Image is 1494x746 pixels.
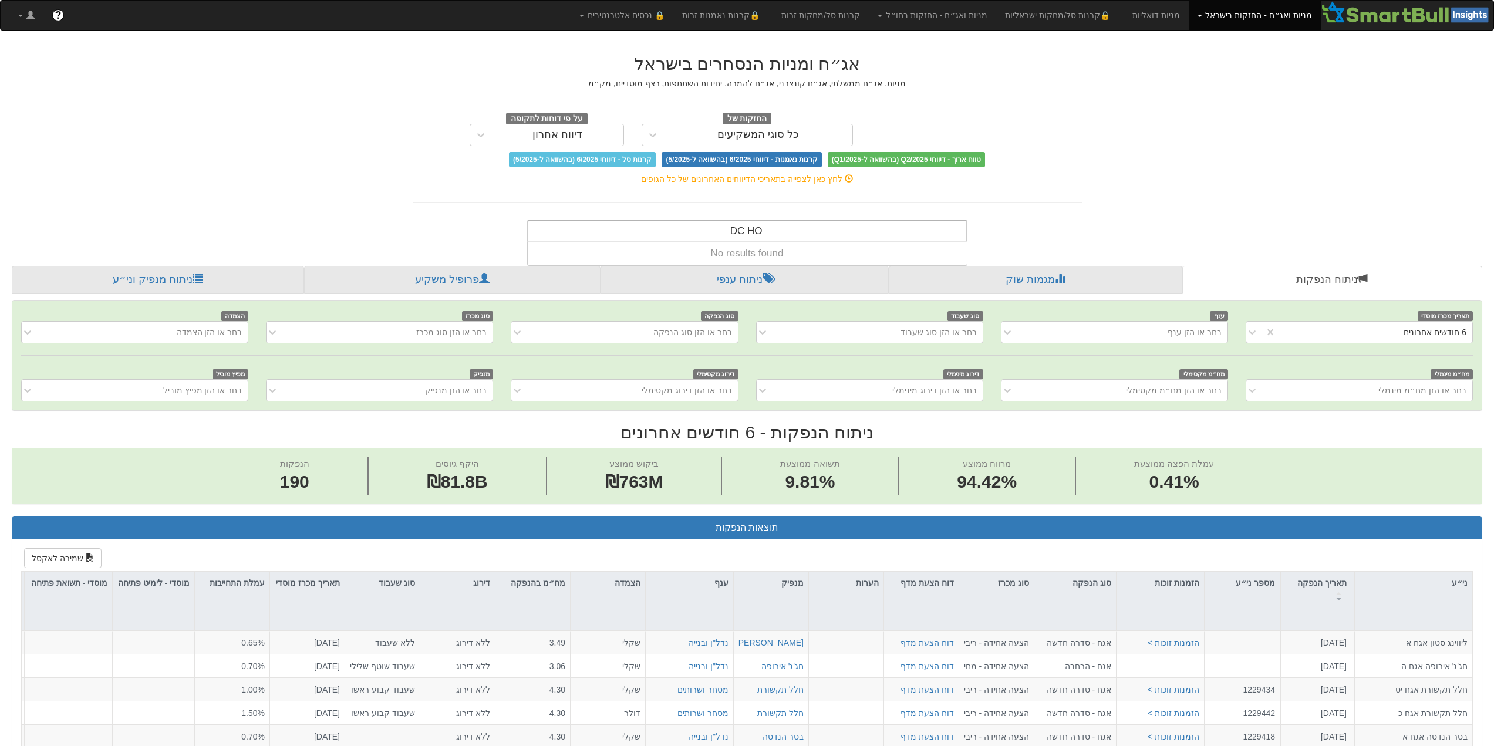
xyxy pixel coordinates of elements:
button: הזמנות זוכות > [1148,683,1199,695]
div: אגח - סדרה חדשה [1039,683,1111,695]
button: נדל"ן ובנייה [689,637,729,649]
a: מניות ואג״ח - החזקות בחו״ל [869,1,996,30]
div: No results found [528,242,967,265]
span: תשואה ממוצעת [780,458,839,468]
a: 🔒קרנות סל/מחקות ישראליות [996,1,1123,30]
span: ₪81.8B [427,472,488,491]
a: דוח הצעת מדף [901,638,954,647]
div: מסחר ושרותים [677,683,729,695]
div: בחר או הזן הצמדה [177,326,242,338]
span: היקף גיוסים [436,458,479,468]
span: מח״מ מינמלי [1431,369,1473,379]
div: בסר הנדסה [763,730,804,742]
div: 1229442 [1209,707,1275,718]
button: נדל"ן ובנייה [689,660,729,671]
div: בחר או הזן ענף [1168,326,1222,338]
div: [DATE] [275,683,340,695]
div: שעבוד שוטף שלילי [350,660,415,671]
span: דירוג מינימלי [943,369,983,379]
div: [DATE] [1285,683,1347,695]
span: קרנות נאמנות - דיווחי 6/2025 (בהשוואה ל-5/2025) [662,152,821,167]
button: הזמנות זוכות > [1148,707,1199,718]
span: 190 [280,470,309,495]
div: מספר ני״ע [1205,572,1280,594]
div: הצעה אחידה - ריבית [964,683,1029,695]
span: מח״מ מקסימלי [1179,369,1228,379]
div: שעבוד קבוע ראשון [350,707,415,718]
div: ענף [646,572,733,594]
div: הצעה אחידה - ריבית [964,730,1029,742]
div: בסר הנדסה אגח א [1360,730,1468,742]
a: פרופיל משקיע [304,266,600,294]
div: [DATE] [1285,730,1347,742]
div: דולר [575,707,640,718]
div: 6 חודשים אחרונים [1404,326,1466,338]
div: [DATE] [1285,637,1347,649]
h2: אג״ח ומניות הנסחרים בישראל [413,54,1082,73]
span: עמלת הפצה ממוצעת [1134,458,1214,468]
a: ? [43,1,73,30]
div: הערות [809,572,883,594]
span: מרווח ממוצע [963,458,1011,468]
div: חלל תקשורת [757,683,804,695]
div: 0.70% [200,660,265,671]
div: נדל"ן ובנייה [689,730,729,742]
div: 4.30 [500,707,565,718]
div: ללא דירוג [425,730,490,742]
div: [DATE] [1285,660,1347,671]
div: אגח - סדרה חדשה [1039,707,1111,718]
div: הזמנות זוכות [1117,572,1204,594]
a: ניתוח מנפיק וני״ע [12,266,304,294]
span: מפיץ מוביל [213,369,249,379]
div: [DATE] [275,707,340,718]
div: סוג שעבוד [345,572,420,594]
div: שקלי [575,683,640,695]
span: 0.41% [1134,470,1214,495]
div: 1229434 [1209,683,1275,695]
a: דוח הצעת מדף [901,708,954,717]
span: ביקוש ממוצע [609,458,659,468]
a: דוח הצעת מדף [901,661,954,670]
div: בחר או הזן דירוג מקסימלי [642,384,732,396]
span: הנפקות [280,458,309,468]
div: סוג מכרז [959,572,1034,594]
div: עמלת התחייבות [195,572,269,607]
div: ללא שעבוד [350,637,415,649]
a: ניתוח הנפקות [1182,266,1482,294]
a: דוח הצעת מדף [901,684,954,694]
div: 4.30 [500,730,565,742]
span: קרנות סל - דיווחי 6/2025 (בהשוואה ל-5/2025) [509,152,656,167]
img: Smartbull [1321,1,1493,24]
div: כל סוגי המשקיעים [717,129,799,141]
div: הצעה אחידה - ריבית [964,707,1029,718]
div: 4.30 [500,683,565,695]
div: [DATE] [275,660,340,671]
span: דירוג מקסימלי [693,369,738,379]
span: סוג שעבוד [947,311,983,321]
div: ני״ע [1355,572,1472,594]
div: ללא דירוג [425,707,490,718]
div: דוח הצעת מדף [884,572,959,607]
div: אגח - סדרה חדשה [1039,637,1111,649]
button: [PERSON_NAME] [736,637,804,649]
div: ללא דירוג [425,660,490,671]
a: מגמות שוק [889,266,1182,294]
span: הצמדה [221,311,249,321]
div: שעבוד קבוע ראשון [350,683,415,695]
div: תאריך מכרז מוסדי [270,572,345,607]
div: הצמדה [571,572,645,594]
h5: מניות, אג״ח ממשלתי, אג״ח קונצרני, אג״ח להמרה, יחידות השתתפות, רצף מוסדיים, מק״מ [413,79,1082,88]
div: מח״מ בהנפקה [495,572,570,607]
span: 94.42% [957,470,1017,495]
div: בחר או הזן מח״מ מינמלי [1378,384,1466,396]
a: 🔒 נכסים אלטרנטיבים [571,1,673,30]
div: בחר או הזן סוג שעבוד [901,326,977,338]
span: 9.81% [780,470,839,495]
button: מסחר ושרותים [677,707,729,718]
span: מנפיק [470,369,494,379]
button: הזמנות זוכות > [1148,730,1199,742]
span: ענף [1210,311,1228,321]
